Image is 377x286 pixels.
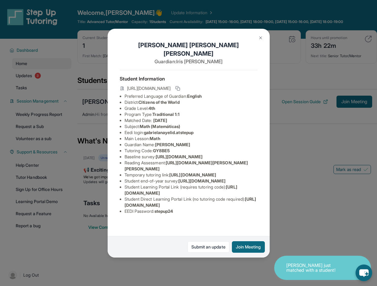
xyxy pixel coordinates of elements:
[125,196,258,208] li: Student Direct Learning Portal Link (no tutoring code required) :
[125,142,258,148] li: Guardian Name :
[156,154,203,159] span: [URL][DOMAIN_NAME]
[125,105,258,111] li: Grade Level:
[125,99,258,105] li: District:
[187,241,229,253] a: Submit an update
[125,160,248,171] span: [URL][DOMAIN_NAME][PERSON_NAME][PERSON_NAME]
[120,75,258,82] h4: Student Information
[152,112,180,117] span: Traditional 1:1
[125,148,258,154] li: Tutoring Code :
[232,241,265,253] button: Join Meeting
[154,209,173,214] span: stepup24
[125,172,258,178] li: Temporary tutoring link :
[127,85,171,91] span: [URL][DOMAIN_NAME]
[125,130,258,136] li: Eedi login :
[144,130,193,135] span: gabrielanayelid.atstepup
[120,41,258,58] h1: [PERSON_NAME] [PERSON_NAME] [PERSON_NAME]
[169,172,216,177] span: [URL][DOMAIN_NAME]
[125,208,258,214] li: EEDI Password :
[125,117,258,123] li: Matched Date:
[258,35,263,40] img: Close Icon
[125,136,258,142] li: Main Lesson :
[125,184,258,196] li: Student Learning Portal Link (requires tutoring code) :
[125,111,258,117] li: Program Type:
[187,94,202,99] span: English
[150,136,160,141] span: Math
[125,93,258,99] li: Preferred Language of Guardian:
[286,263,347,273] p: [PERSON_NAME] just matched with a student!
[125,123,258,130] li: Subject :
[178,178,225,183] span: [URL][DOMAIN_NAME]
[153,118,167,123] span: [DATE]
[120,58,258,65] p: Guardian: Iris [PERSON_NAME]
[125,160,258,172] li: Reading Assessment :
[125,154,258,160] li: Baseline survey :
[153,148,170,153] span: GY8BE5
[356,265,372,281] button: chat-button
[125,178,258,184] li: Student end-of-year survey :
[174,85,181,92] button: Copy link
[155,142,190,147] span: [PERSON_NAME]
[148,106,155,111] span: 4th
[140,124,180,129] span: Math (Matemáticas)
[138,100,179,105] span: Citizens of the World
